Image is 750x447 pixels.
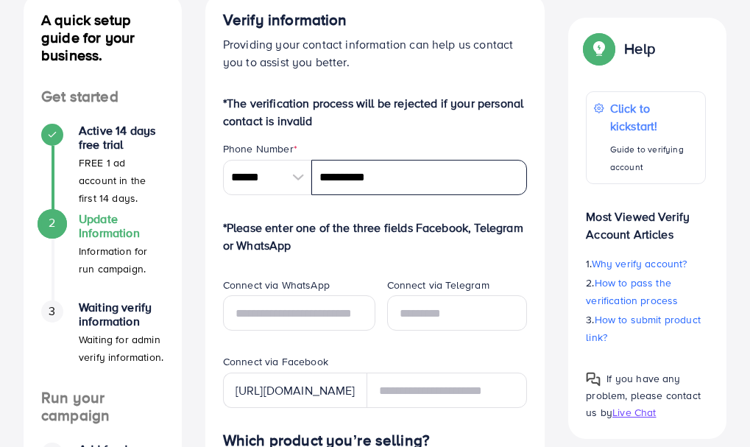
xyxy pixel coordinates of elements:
iframe: Chat [687,381,739,436]
label: Phone Number [223,141,297,156]
p: Information for run campaign. [79,242,164,278]
h4: Verify information [223,11,528,29]
p: 2. [586,274,706,309]
img: Popup guide [586,35,612,62]
h4: Active 14 days free trial [79,124,164,152]
p: *Please enter one of the three fields Facebook, Telegram or WhatsApp [223,219,528,254]
label: Connect via Facebook [223,354,328,369]
p: *The verification process will be rejected if your personal contact is invalid [223,94,528,130]
li: Active 14 days free trial [24,124,182,212]
label: Connect via WhatsApp [223,278,330,292]
h4: Update Information [79,212,164,240]
span: If you have any problem, please contact us by [586,371,701,420]
p: FREE 1 ad account in the first 14 days. [79,154,164,207]
h4: Get started [24,88,182,106]
span: Why verify account? [592,256,687,271]
label: Connect via Telegram [387,278,489,292]
h4: A quick setup guide for your business. [24,11,182,64]
h4: Run your campaign [24,389,182,425]
span: 3 [49,303,55,320]
div: [URL][DOMAIN_NAME] [223,373,367,408]
p: 1. [586,255,706,272]
li: Update Information [24,212,182,300]
p: Click to kickstart! [610,99,698,135]
p: Help [624,40,655,57]
p: Most Viewed Verify Account Articles [586,196,706,243]
p: 3. [586,311,706,346]
h4: Waiting verify information [79,300,164,328]
p: Guide to verifying account [610,141,698,176]
p: Waiting for admin verify information. [79,331,164,366]
li: Waiting verify information [24,300,182,389]
span: How to submit product link? [586,312,701,345]
p: Providing your contact information can help us contact you to assist you better. [223,35,528,71]
span: How to pass the verification process [586,275,678,308]
span: 2 [49,214,55,231]
span: Live Chat [612,405,656,420]
img: Popup guide [586,372,601,387]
